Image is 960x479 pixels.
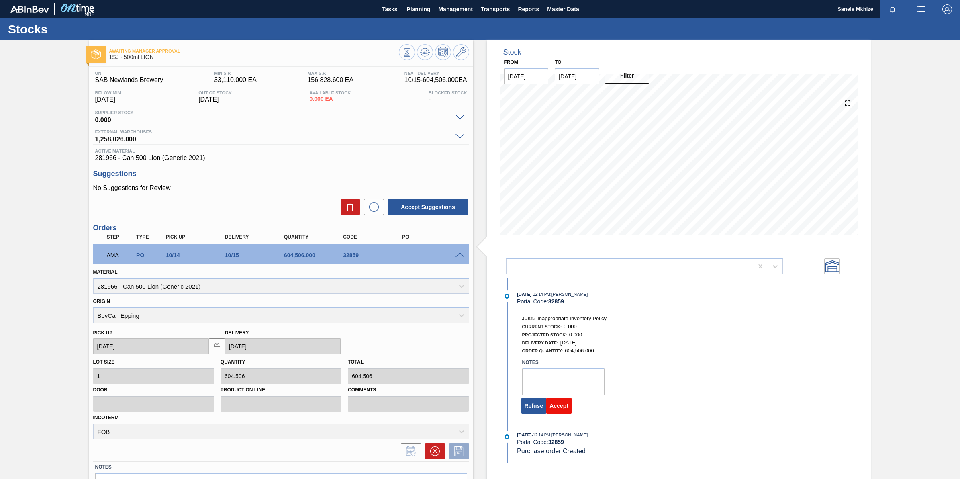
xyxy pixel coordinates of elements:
[384,198,469,216] div: Accept Suggestions
[348,384,469,396] label: Comments
[307,71,353,76] span: MAX S.P.
[310,96,351,102] span: 0.000 EA
[221,384,341,396] label: Production Line
[550,432,588,437] span: : [PERSON_NAME]
[198,90,232,95] span: Out Of Stock
[505,434,509,439] img: atual
[421,443,445,459] div: Cancel Order
[93,359,115,365] label: Lot size
[481,4,510,14] span: Transports
[381,4,398,14] span: Tasks
[10,6,49,13] img: TNhmsLtSVTkK8tSr43FrP2fwEKptu5GPRR3wAAAABJRU5ErkJggg==
[521,398,547,414] button: Refuse
[532,433,550,437] span: - 12:14 PM
[388,199,468,215] button: Accept Suggestions
[550,292,588,297] span: : [PERSON_NAME]
[214,71,257,76] span: MIN S.P.
[522,316,536,321] span: Just.:
[95,110,451,115] span: Supplier Stock
[341,234,408,240] div: Code
[209,338,225,354] button: locked
[522,357,605,368] label: Notes
[537,315,607,321] span: Inappropriate Inventory Policy
[93,184,469,192] p: No Suggestions for Review
[93,299,110,304] label: Origin
[942,4,952,14] img: Logout
[399,44,415,60] button: Stocks Overview
[95,149,467,154] span: Active Material
[214,76,257,84] span: 33,110.000 EA
[504,59,518,65] label: From
[435,44,451,60] button: Schedule Inventory
[555,68,599,84] input: mm/dd/yyyy
[504,68,549,84] input: mm/dd/yyyy
[360,199,384,215] div: New suggestion
[95,96,121,103] span: [DATE]
[91,49,101,59] img: Ícone
[95,461,467,473] label: Notes
[134,252,166,258] div: Purchase order
[517,448,586,454] span: Purchase order Created
[548,439,564,445] strong: 32859
[95,76,163,84] span: SAB Newlands Brewery
[225,338,341,354] input: mm/dd/yyyy
[164,252,231,258] div: 10/14/2025
[517,439,708,445] div: Portal Code:
[310,90,351,95] span: Available Stock
[93,269,118,275] label: Material
[404,76,467,84] span: 10/15 - 604,506.000 EA
[555,59,561,65] label: to
[427,90,469,103] div: -
[548,298,564,305] strong: 32859
[134,234,166,240] div: Type
[95,71,163,76] span: Unit
[517,298,708,305] div: Portal Code:
[406,4,430,14] span: Planning
[417,44,433,60] button: Update Chart
[532,292,550,297] span: - 12:14 PM
[348,359,364,365] label: Total
[518,4,539,14] span: Reports
[517,432,531,437] span: [DATE]
[438,4,473,14] span: Management
[8,25,151,34] h1: Stocks
[93,170,469,178] h3: Suggestions
[93,330,113,336] label: Pick up
[105,246,137,264] div: Awaiting Manager Approval
[337,199,360,215] div: Delete Suggestions
[517,292,531,297] span: [DATE]
[109,54,399,60] span: 1SJ - 500ml LION
[93,338,209,354] input: mm/dd/yyyy
[212,342,222,351] img: locked
[453,44,469,60] button: Go to Master Data / General
[546,398,572,414] button: Accept
[503,48,521,57] div: Stock
[429,90,467,95] span: Blocked Stock
[223,234,290,240] div: Delivery
[341,252,408,258] div: 32859
[522,340,558,345] span: Delivery Date:
[95,154,467,162] span: 281966 - Can 500 Lion (Generic 2021)
[400,234,467,240] div: PO
[445,443,469,459] div: Save Order
[225,330,249,336] label: Delivery
[564,323,577,330] span: 0.000
[565,348,594,354] span: 604,506.000
[221,359,245,365] label: Quantity
[605,68,650,84] button: Filter
[93,384,214,396] label: Door
[397,443,421,459] div: Inform order change
[522,332,567,337] span: Projected Stock:
[560,340,577,346] span: [DATE]
[95,129,451,134] span: External warehouses
[282,252,349,258] div: 604,506.000
[95,115,451,123] span: 0.000
[404,71,467,76] span: Next Delivery
[569,332,582,338] span: 0.000
[880,4,905,15] button: Notifications
[522,324,562,329] span: Current Stock:
[109,49,399,53] span: Awaiting Manager Approval
[307,76,353,84] span: 156,828.600 EA
[505,294,509,299] img: atual
[282,234,349,240] div: Quantity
